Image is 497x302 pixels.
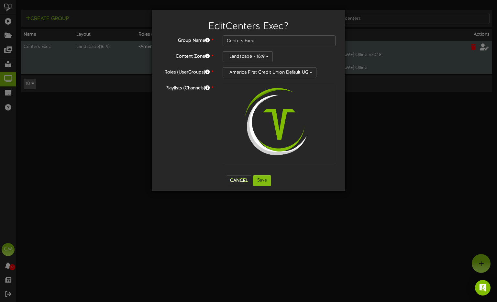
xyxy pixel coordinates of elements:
[223,51,273,62] button: Landscape - 16:9
[226,175,252,186] button: Cancel
[157,67,218,76] label: Roles (UserGroups)
[223,35,336,46] input: Channel Group Name
[157,83,218,92] label: Playlists (Channels)
[161,21,336,32] h2: Edit Centers Exec ?
[157,35,218,44] label: Group Name
[157,51,218,60] label: Content Zone
[238,83,321,166] img: loading-spinner-2.png
[475,280,491,296] div: Open Intercom Messenger
[223,67,316,78] button: America First Credit Union Default UG
[253,175,271,186] button: Save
